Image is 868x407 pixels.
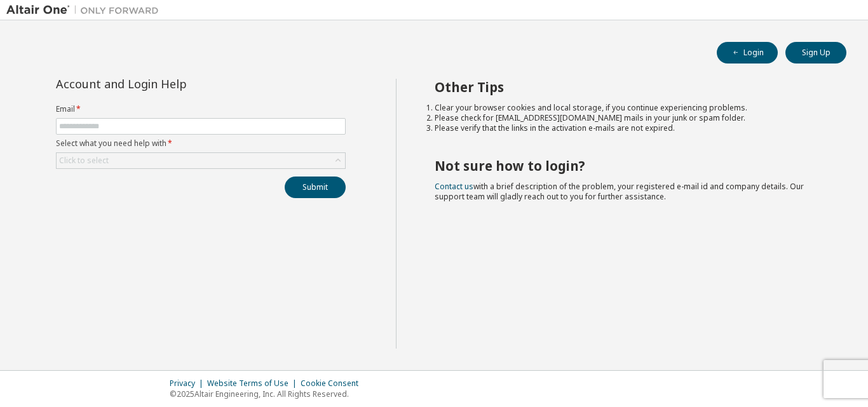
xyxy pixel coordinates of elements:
[56,104,346,114] label: Email
[301,378,366,389] div: Cookie Consent
[435,157,824,174] h2: Not sure how to login?
[207,378,301,389] div: Website Terms of Use
[435,79,824,95] h2: Other Tips
[435,181,473,192] a: Contact us
[6,4,165,17] img: Altair One
[170,378,207,389] div: Privacy
[285,177,346,198] button: Submit
[56,138,346,149] label: Select what you need help with
[785,42,846,63] button: Sign Up
[57,153,345,168] div: Click to select
[435,103,824,113] li: Clear your browser cookies and local storage, if you continue experiencing problems.
[170,389,366,399] p: © 2025 Altair Engineering, Inc. All Rights Reserved.
[435,123,824,133] li: Please verify that the links in the activation e-mails are not expired.
[435,113,824,123] li: Please check for [EMAIL_ADDRESS][DOMAIN_NAME] mails in your junk or spam folder.
[717,42,778,63] button: Login
[59,156,109,166] div: Click to select
[435,181,804,202] span: with a brief description of the problem, your registered e-mail id and company details. Our suppo...
[56,79,288,89] div: Account and Login Help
